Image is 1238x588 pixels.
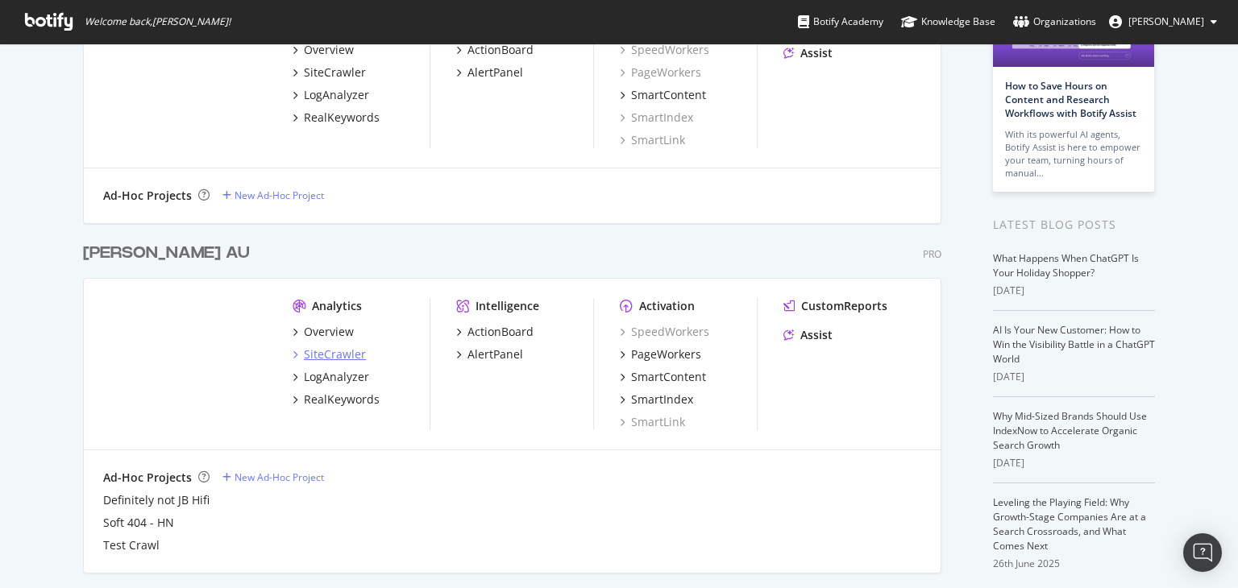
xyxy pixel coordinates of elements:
a: [PERSON_NAME] AU [83,242,256,265]
div: Overview [304,42,354,58]
div: Analytics [312,298,362,314]
a: Why Mid-Sized Brands Should Use IndexNow to Accelerate Organic Search Growth [993,409,1147,452]
a: RealKeywords [293,391,380,408]
div: Activation [639,298,695,314]
div: SmartIndex [631,391,693,408]
a: ActionBoard [456,324,534,340]
a: Assist [783,45,833,61]
a: PageWorkers [620,64,701,81]
a: RealKeywords [293,110,380,126]
div: With its powerful AI agents, Botify Assist is here to empower your team, turning hours of manual… [1005,128,1142,180]
div: [DATE] [993,370,1155,384]
a: How to Save Hours on Content and Research Workflows with Botify Assist [1005,79,1136,120]
a: AlertPanel [456,64,523,81]
div: Knowledge Base [901,14,995,30]
a: New Ad-Hoc Project [222,188,324,202]
div: Open Intercom Messenger [1183,533,1222,572]
div: Assist [800,327,833,343]
div: SmartContent [631,369,706,385]
div: Intelligence [476,298,539,314]
a: SmartLink [620,132,685,148]
div: [PERSON_NAME] AU [83,242,250,265]
span: Venus Martel [1128,14,1204,28]
div: ActionBoard [467,324,534,340]
a: AI Is Your New Customer: How to Win the Visibility Battle in a ChatGPT World [993,323,1155,366]
div: 26th June 2025 [993,557,1155,571]
a: Test Crawl [103,537,160,553]
div: RealKeywords [304,110,380,126]
div: Pro [923,247,941,261]
a: Leveling the Playing Field: Why Growth-Stage Companies Are at a Search Crossroads, and What Comes... [993,495,1146,553]
div: AlertPanel [467,64,523,81]
a: LogAnalyzer [293,369,369,385]
div: SiteCrawler [304,64,366,81]
div: Ad-Hoc Projects [103,188,192,204]
div: Ad-Hoc Projects [103,470,192,486]
a: Overview [293,324,354,340]
a: SmartIndex [620,391,693,408]
a: New Ad-Hoc Project [222,470,324,484]
a: SmartLink [620,414,685,430]
a: AlertPanel [456,346,523,362]
a: PageWorkers [620,346,701,362]
a: SiteCrawler [293,64,366,81]
div: SiteCrawler [304,346,366,362]
a: SmartIndex [620,110,693,126]
a: SmartContent [620,87,706,103]
a: ActionBoard [456,42,534,58]
div: ActionBoard [467,42,534,58]
a: Soft 404 - HN [103,515,174,531]
div: New Ad-Hoc Project [235,188,324,202]
div: RealKeywords [304,391,380,408]
a: Assist [783,327,833,343]
div: New Ad-Hoc Project [235,470,324,484]
a: What Happens When ChatGPT Is Your Holiday Shopper? [993,251,1139,280]
a: SpeedWorkers [620,324,709,340]
button: [PERSON_NAME] [1096,9,1230,35]
div: PageWorkers [631,346,701,362]
div: Botify Academy [798,14,883,30]
img: harveynorman.com.au [103,298,267,429]
div: Overview [304,324,354,340]
div: CustomReports [801,298,887,314]
div: Latest Blog Posts [993,216,1155,234]
div: Organizations [1013,14,1096,30]
a: Overview [293,42,354,58]
div: LogAnalyzer [304,87,369,103]
a: Definitely not JB Hifi [103,492,210,508]
a: CustomReports [783,298,887,314]
span: Welcome back, [PERSON_NAME] ! [85,15,231,28]
a: SpeedWorkers [620,42,709,58]
a: SiteCrawler [293,346,366,362]
div: AlertPanel [467,346,523,362]
div: LogAnalyzer [304,369,369,385]
a: LogAnalyzer [293,87,369,103]
div: [DATE] [993,284,1155,298]
a: SmartContent [620,369,706,385]
div: [DATE] [993,456,1155,470]
div: Assist [800,45,833,61]
img: www.domayne.com.au [103,16,267,147]
div: SmartContent [631,87,706,103]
